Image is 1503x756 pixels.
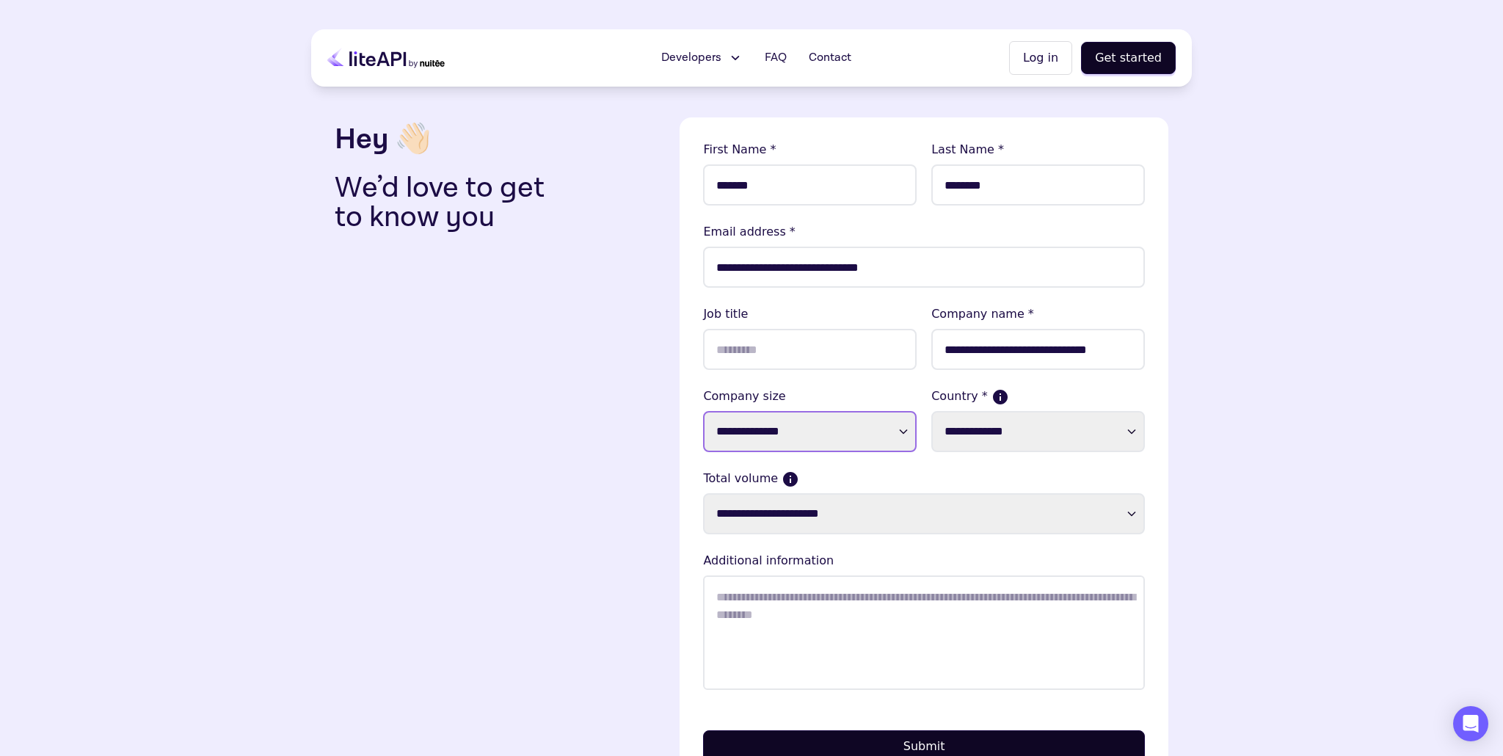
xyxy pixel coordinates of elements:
[931,388,1145,405] label: Country *
[800,43,860,73] a: Contact
[703,388,917,405] label: Company size
[703,305,917,323] lable: Job title
[1453,706,1488,741] div: Open Intercom Messenger
[765,49,787,67] span: FAQ
[703,141,917,159] lable: First Name *
[809,49,851,67] span: Contact
[703,223,1145,241] lable: Email address *
[335,117,668,161] h3: Hey 👋🏻
[784,473,797,486] button: Current monthly volume your business makes in USD
[756,43,796,73] a: FAQ
[994,390,1007,404] button: If more than one country, please select where the majority of your sales come from.
[1009,41,1072,75] button: Log in
[703,552,1145,570] lable: Additional information
[335,173,568,232] p: We’d love to get to know you
[661,49,721,67] span: Developers
[652,43,751,73] button: Developers
[703,470,1145,487] label: Total volume
[931,141,1145,159] lable: Last Name *
[1081,42,1176,74] button: Get started
[931,305,1145,323] lable: Company name *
